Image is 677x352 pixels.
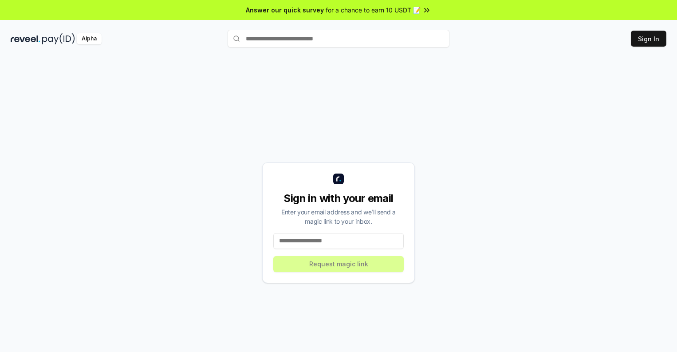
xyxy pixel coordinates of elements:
[42,33,75,44] img: pay_id
[11,33,40,44] img: reveel_dark
[273,191,404,206] div: Sign in with your email
[333,174,344,184] img: logo_small
[326,5,421,15] span: for a chance to earn 10 USDT 📝
[273,207,404,226] div: Enter your email address and we’ll send a magic link to your inbox.
[77,33,102,44] div: Alpha
[246,5,324,15] span: Answer our quick survey
[631,31,666,47] button: Sign In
